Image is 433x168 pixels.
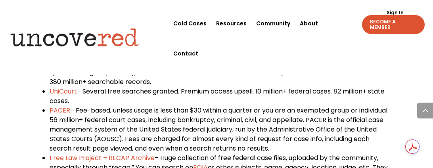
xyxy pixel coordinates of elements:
img: Uncovered logo [4,23,145,52]
span: – Several free searches granted. Premium access upsell. 10 million+ federal cases. 82 million+ st... [50,87,385,105]
a: About [300,8,318,38]
a: Resources [216,8,247,38]
a: UniCourt [50,87,77,96]
a: Contact [173,38,198,69]
a: Free Law Project – RECAP Archive [50,153,155,162]
a: Sign In [382,10,408,15]
a: BECOME A MEMBER [362,15,425,34]
a: PACER [50,106,70,115]
a: Community [256,8,290,38]
span: – Fee-based, unless usage is less than $30 within a quarter or you are an exempted group or indiv... [50,106,389,153]
a: Cold Cases [173,8,207,38]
